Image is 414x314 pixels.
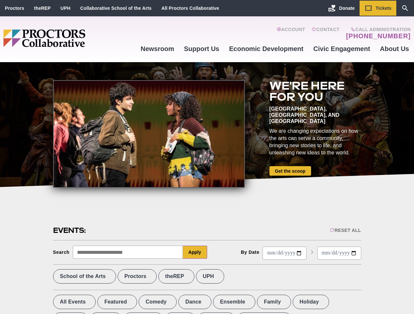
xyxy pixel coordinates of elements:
a: Account [277,27,305,40]
a: UPH [61,6,70,11]
label: Family [257,295,291,309]
a: [PHONE_NUMBER] [346,32,411,40]
a: Search [396,1,414,16]
a: Civic Engagement [308,40,375,58]
label: All Events [53,295,96,309]
label: Dance [178,295,211,309]
a: All Proctors Collaborative [161,6,219,11]
span: Tickets [376,6,391,11]
img: Proctors logo [3,29,136,47]
div: By Date [241,250,260,255]
label: Proctors [118,269,157,284]
a: Newsroom [136,40,179,58]
span: Donate [339,6,355,11]
a: Proctors [5,6,24,11]
div: Search [53,250,70,255]
h2: We're here for you [269,80,361,102]
label: UPH [196,269,224,284]
span: Call Administration [344,27,411,32]
button: Apply [183,246,207,259]
a: Tickets [360,1,396,16]
a: Donate [323,1,360,16]
label: Holiday [293,295,329,309]
label: Ensemble [213,295,255,309]
label: Comedy [139,295,177,309]
a: About Us [375,40,414,58]
a: Contact [312,27,340,40]
a: theREP [34,6,51,11]
label: Featured [97,295,137,309]
a: Collaborative School of the Arts [80,6,152,11]
label: theREP [158,269,194,284]
label: School of the Arts [53,269,116,284]
a: Economic Development [224,40,308,58]
h2: Events: [53,225,87,235]
a: Get the scoop [269,166,311,176]
div: We are changing expectations on how the arts can serve a community, bringing new stories to life,... [269,128,361,156]
a: Support Us [179,40,224,58]
div: [GEOGRAPHIC_DATA], [GEOGRAPHIC_DATA], and [GEOGRAPHIC_DATA] [269,106,361,124]
div: Reset All [330,228,361,233]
